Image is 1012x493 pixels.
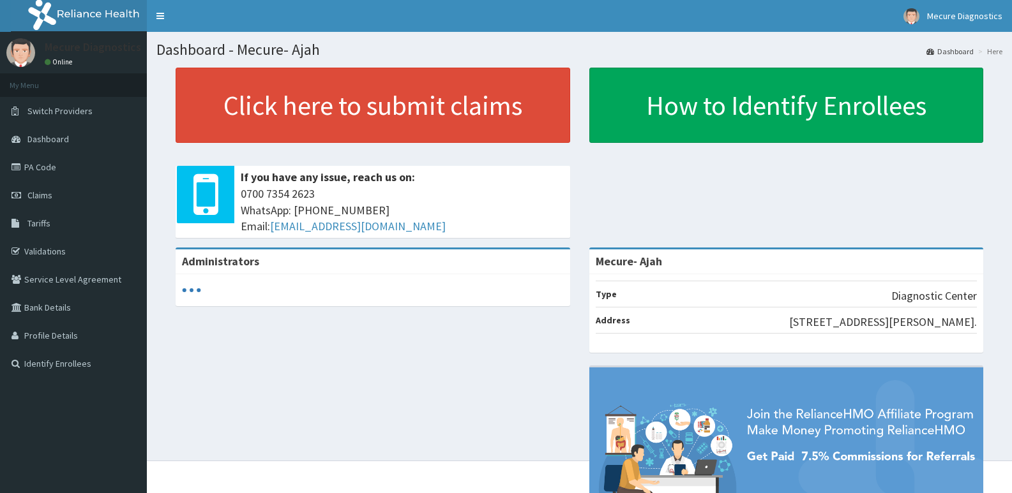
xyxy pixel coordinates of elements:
[596,288,617,300] b: Type
[927,10,1002,22] span: Mecure Diagnostics
[156,41,1002,58] h1: Dashboard - Mecure- Ajah
[182,254,259,269] b: Administrators
[27,217,50,229] span: Tariffs
[27,105,93,117] span: Switch Providers
[596,314,630,326] b: Address
[975,46,1002,57] li: Here
[891,288,977,304] p: Diagnostic Center
[596,254,662,269] strong: Mecure- Ajah
[789,314,977,330] p: [STREET_ADDRESS][PERSON_NAME].
[27,189,52,201] span: Claims
[270,219,446,233] a: [EMAIL_ADDRESS][DOMAIN_NAME]
[241,170,415,184] b: If you have any issue, reach us on:
[176,68,570,143] a: Click here to submit claims
[241,186,564,235] span: 0700 7354 2623 WhatsApp: [PHONE_NUMBER] Email:
[182,281,201,300] svg: audio-loading
[6,38,35,67] img: User Image
[27,133,69,145] span: Dashboard
[589,68,984,143] a: How to Identify Enrollees
[45,57,75,66] a: Online
[45,41,141,53] p: Mecure Diagnostics
[903,8,919,24] img: User Image
[926,46,974,57] a: Dashboard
